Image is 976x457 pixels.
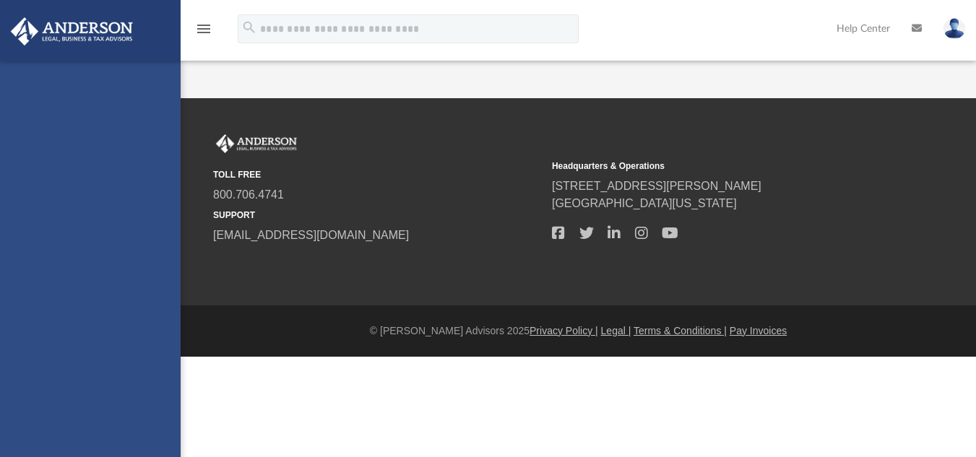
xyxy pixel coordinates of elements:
small: SUPPORT [213,209,542,222]
i: search [241,19,257,35]
small: Headquarters & Operations [552,160,881,173]
img: Anderson Advisors Platinum Portal [7,17,137,45]
a: Privacy Policy | [530,325,598,336]
a: Legal | [601,325,631,336]
i: menu [195,20,212,38]
a: Terms & Conditions | [634,325,727,336]
img: User Pic [943,18,965,39]
small: TOLL FREE [213,168,542,181]
a: 800.706.4741 [213,188,284,201]
a: [GEOGRAPHIC_DATA][US_STATE] [552,197,737,209]
div: © [PERSON_NAME] Advisors 2025 [181,323,976,339]
img: Anderson Advisors Platinum Portal [213,134,300,153]
a: Pay Invoices [730,325,787,336]
a: menu [195,27,212,38]
a: [STREET_ADDRESS][PERSON_NAME] [552,180,761,192]
a: [EMAIL_ADDRESS][DOMAIN_NAME] [213,229,409,241]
